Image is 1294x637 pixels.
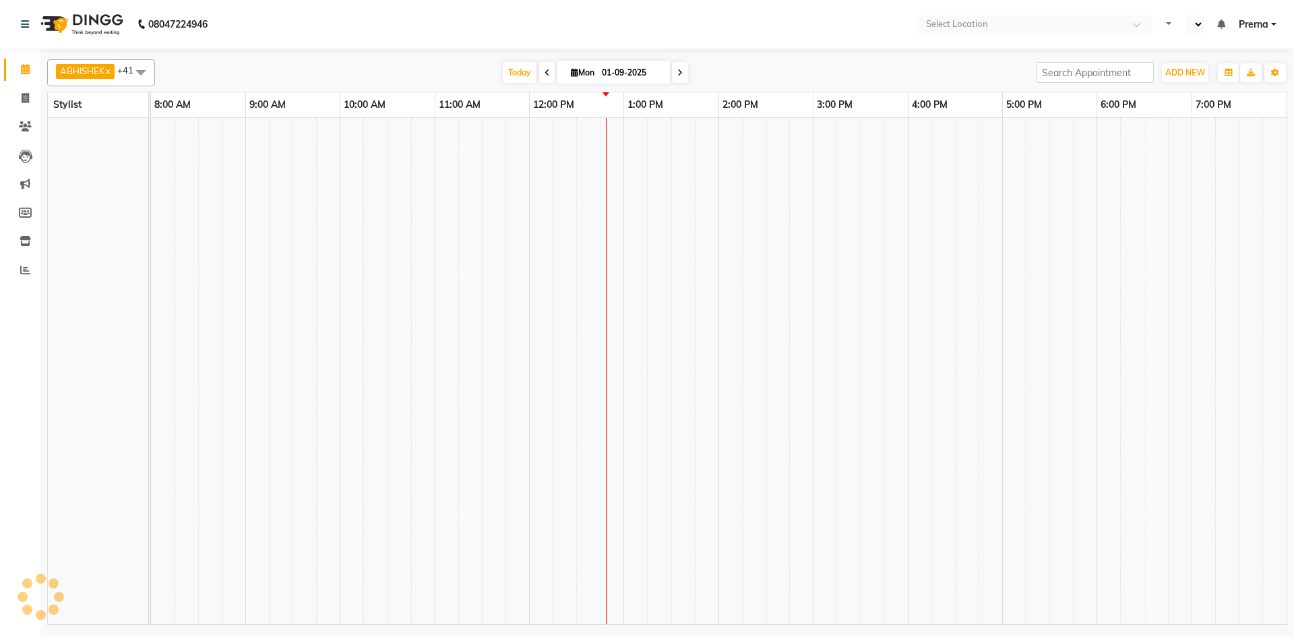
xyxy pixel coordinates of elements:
a: 5:00 PM [1003,95,1045,115]
img: logo [34,5,127,43]
a: 10:00 AM [340,95,389,115]
button: ADD NEW [1162,63,1208,82]
b: 08047224946 [148,5,208,43]
a: 4:00 PM [908,95,951,115]
span: Stylist [53,98,82,111]
span: Today [503,62,536,83]
span: +41 [117,65,144,75]
span: Mon [567,67,598,78]
a: 3:00 PM [813,95,856,115]
span: ABHISHEK [60,65,104,76]
input: Search Appointment [1036,62,1154,83]
a: 7:00 PM [1192,95,1235,115]
a: 8:00 AM [151,95,194,115]
a: 9:00 AM [246,95,289,115]
span: ADD NEW [1165,67,1205,78]
a: 11:00 AM [435,95,484,115]
span: Prerna [1239,18,1268,32]
a: 2:00 PM [719,95,762,115]
input: 2025-09-01 [598,63,665,83]
div: Select Location [926,18,988,31]
a: 12:00 PM [530,95,578,115]
a: 1:00 PM [624,95,667,115]
a: x [104,65,111,76]
a: 6:00 PM [1097,95,1140,115]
